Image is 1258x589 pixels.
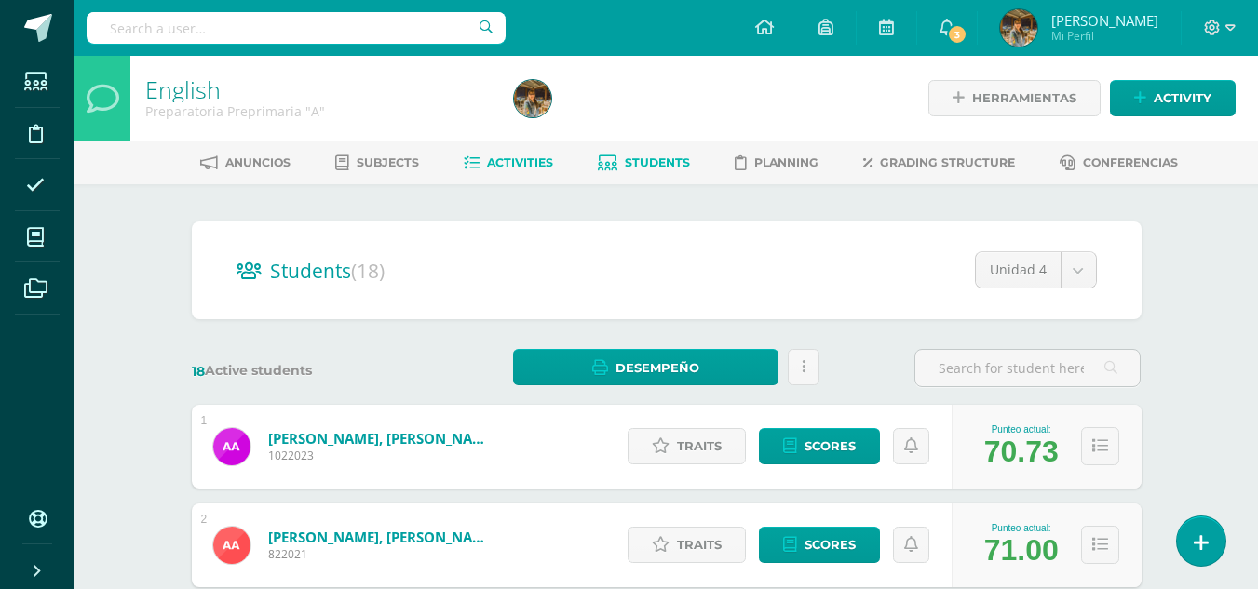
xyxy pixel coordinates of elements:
a: Students [598,148,690,178]
a: English [145,74,221,105]
span: [PERSON_NAME] [1051,11,1158,30]
label: Active students [192,362,418,380]
a: Planning [735,148,818,178]
a: Traits [628,527,746,563]
a: Subjects [335,148,419,178]
a: Traits [628,428,746,464]
a: Herramientas [928,80,1101,116]
span: Conferencias [1083,155,1178,169]
a: Anuncios [200,148,291,178]
span: Desempeño [615,351,699,385]
a: Desempeño [513,349,778,385]
span: Students [625,155,690,169]
a: Activities [464,148,553,178]
div: 71.00 [984,533,1059,568]
span: Activities [487,155,553,169]
div: 1 [201,414,208,427]
span: Activity [1154,81,1211,115]
span: 1022023 [268,448,492,463]
a: Conferencias [1060,148,1178,178]
span: Anuncios [225,155,291,169]
span: Grading structure [880,155,1015,169]
a: Scores [759,527,880,563]
span: 18 [192,363,205,380]
div: 70.73 [984,435,1059,469]
div: 2 [201,513,208,526]
span: 3 [947,24,967,45]
a: Grading structure [863,148,1015,178]
h1: English [145,76,492,102]
a: Scores [759,428,880,464]
img: 2dbaa8b142e8d6ddec163eea0aedc140.png [1000,9,1037,47]
span: 822021 [268,546,492,562]
span: Traits [677,429,722,463]
span: Scores [805,528,856,562]
a: [PERSON_NAME], [PERSON_NAME] [268,429,492,448]
span: Subjects [357,155,419,169]
img: c38feb7e106a910773853307b9875ab1.png [213,527,250,564]
span: Planning [754,155,818,169]
a: Activity [1110,80,1236,116]
span: Mi Perfil [1051,28,1158,44]
a: Unidad 4 [976,252,1096,288]
span: Unidad 4 [990,252,1047,288]
span: Traits [677,528,722,562]
img: 2dbaa8b142e8d6ddec163eea0aedc140.png [514,80,551,117]
span: (18) [351,258,385,284]
span: Herramientas [972,81,1076,115]
span: Scores [805,429,856,463]
input: Search for student here… [915,350,1140,386]
img: 2ea9004c2a40397fa7ffe677d2848ec2.png [213,428,250,465]
div: Punteo actual: [984,523,1059,533]
a: [PERSON_NAME], [PERSON_NAME] [268,528,492,546]
div: Preparatoria Preprimaria 'A' [145,102,492,120]
input: Search a user… [87,12,506,44]
span: Students [270,258,385,284]
div: Punteo actual: [984,424,1059,435]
